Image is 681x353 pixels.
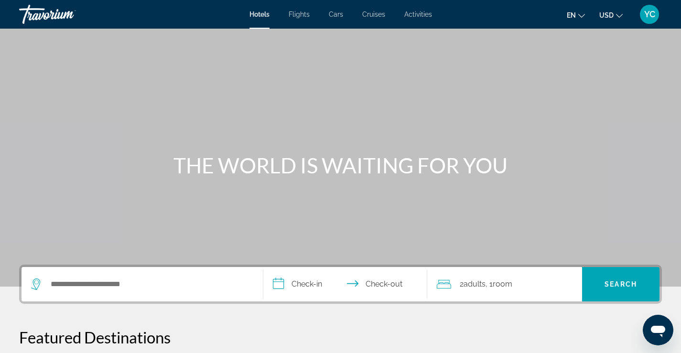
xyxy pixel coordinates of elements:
iframe: Bouton de lancement de la fenêtre de messagerie [643,315,673,345]
button: Select check in and out date [263,267,428,301]
button: Change currency [599,8,623,22]
h1: THE WORLD IS WAITING FOR YOU [162,153,520,178]
span: YC [644,10,655,19]
span: Search [605,280,637,288]
button: Search [582,267,659,301]
a: Travorium [19,2,115,27]
div: Search widget [22,267,659,301]
span: en [567,11,576,19]
a: Hotels [249,11,270,18]
a: Cars [329,11,343,18]
span: Room [493,279,512,289]
a: Activities [404,11,432,18]
input: Search hotel destination [50,277,249,291]
a: Cruises [362,11,385,18]
span: Adults [464,279,486,289]
a: Flights [289,11,310,18]
button: Change language [567,8,585,22]
span: 2 [460,278,486,291]
button: Travelers: 2 adults, 0 children [427,267,582,301]
span: , 1 [486,278,512,291]
span: USD [599,11,614,19]
button: User Menu [637,4,662,24]
h2: Featured Destinations [19,328,662,347]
